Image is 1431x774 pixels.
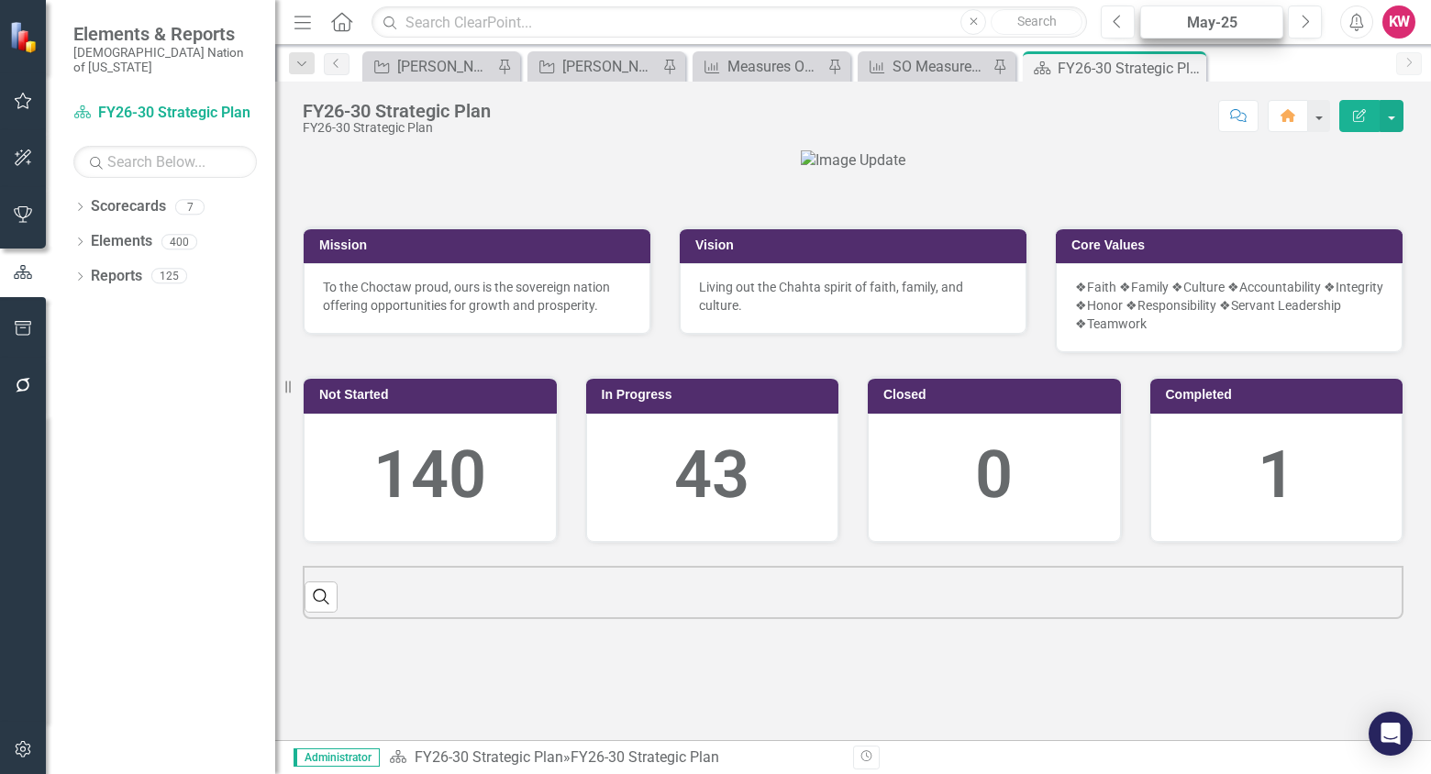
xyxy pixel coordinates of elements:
[73,103,257,124] a: FY26-30 Strategic Plan
[73,45,257,75] small: [DEMOGRAPHIC_DATA] Nation of [US_STATE]
[389,747,839,768] div: »
[532,55,658,78] a: [PERSON_NAME]'s Team SO's
[695,238,1017,252] h3: Vision
[415,748,563,766] a: FY26-30 Strategic Plan
[294,748,380,767] span: Administrator
[893,55,988,78] div: SO Measures Ownership Report - KW
[1147,12,1277,34] div: May-25
[9,21,41,53] img: ClearPoint Strategy
[727,55,823,78] div: Measures Ownership Report - KW
[319,238,641,252] h3: Mission
[1369,712,1413,756] div: Open Intercom Messenger
[372,6,1087,39] input: Search ClearPoint...
[397,55,493,78] div: [PERSON_NAME] SO's (three-month view)
[883,388,1112,402] h3: Closed
[562,55,658,78] div: [PERSON_NAME]'s Team SO's
[91,231,152,252] a: Elements
[1166,388,1394,402] h3: Completed
[862,55,988,78] a: SO Measures Ownership Report - KW
[303,121,491,135] div: FY26-30 Strategic Plan
[571,748,719,766] div: FY26-30 Strategic Plan
[91,196,166,217] a: Scorecards
[367,55,493,78] a: [PERSON_NAME] SO's (three-month view)
[801,150,905,171] img: Image Update
[91,266,142,287] a: Reports
[323,280,610,313] span: To the Choctaw proud, ours is the sovereign nation offering opportunities for growth and prosperity.
[1170,428,1384,523] div: 1
[175,199,205,215] div: 7
[1058,57,1202,80] div: FY26-30 Strategic Plan
[323,428,538,523] div: 140
[319,388,548,402] h3: Not Started
[991,9,1082,35] button: Search
[887,428,1102,523] div: 0
[161,234,197,249] div: 400
[1140,6,1283,39] button: May-25
[151,269,187,284] div: 125
[73,23,257,45] span: Elements & Reports
[602,388,830,402] h3: In Progress
[605,428,820,523] div: 43
[699,280,963,313] span: Living out the Chahta spirit of faith, family, and culture.
[1071,238,1393,252] h3: Core Values
[303,101,491,121] div: FY26-30 Strategic Plan
[1017,14,1057,28] span: Search
[1075,278,1383,333] p: ❖Faith ❖Family ❖Culture ❖Accountability ❖Integrity ❖Honor ❖Responsibility ❖Servant Leadership ❖Te...
[697,55,823,78] a: Measures Ownership Report - KW
[1382,6,1415,39] button: KW
[73,146,257,178] input: Search Below...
